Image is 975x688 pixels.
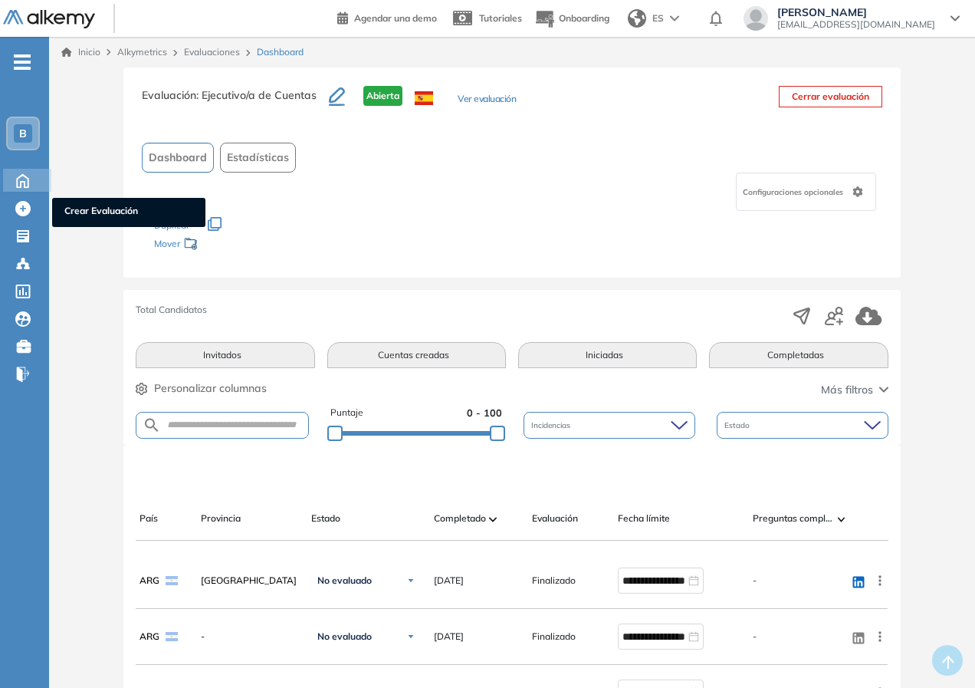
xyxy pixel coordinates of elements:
img: [missing "en.ARROW_ALT" translation] [489,517,497,522]
span: Crear Evaluación [64,204,193,221]
span: Onboarding [559,12,609,24]
span: ARG [140,630,159,644]
span: 0 - 100 [467,406,502,420]
span: Más filtros [821,382,873,398]
span: [DATE] [434,574,464,588]
a: Evaluaciones [184,46,240,58]
span: [DATE] [434,630,464,644]
button: Iniciadas [518,342,697,368]
span: [PERSON_NAME] [777,6,935,18]
img: ARG [166,632,178,641]
span: Puntaje [330,406,363,420]
span: Finalizado [532,574,576,588]
button: Cerrar evaluación [779,86,882,107]
span: Estado [311,512,340,525]
div: Configuraciones opcionales [736,173,876,211]
span: Dashboard [149,150,207,166]
span: País [140,512,158,525]
span: Agendar una demo [354,12,437,24]
span: ES [652,12,664,25]
span: Estado [724,420,753,431]
div: Incidencias [524,412,695,439]
span: No evaluado [317,574,372,587]
span: Configuraciones opcionales [743,186,846,198]
img: ESP [415,91,433,105]
span: Tutoriales [479,12,522,24]
span: [EMAIL_ADDRESS][DOMAIN_NAME] [777,18,935,31]
span: Estadísticas [227,150,289,166]
div: - [753,574,757,588]
span: Total Candidatos [136,303,207,317]
button: Más filtros [821,382,888,398]
span: Preguntas complementarias [753,512,834,525]
span: Personalizar columnas [154,380,267,397]
span: No evaluado [317,630,372,643]
button: Dashboard [142,143,214,173]
button: Completadas [709,342,888,368]
span: Provincia [201,512,241,525]
h3: Evaluación [142,86,329,118]
span: B [19,127,27,140]
img: arrow [670,15,679,21]
button: Onboarding [534,2,609,35]
div: Estado [717,412,888,439]
button: Cuentas creadas [327,342,506,368]
div: - [753,630,757,644]
span: Finalizado [532,630,576,644]
span: Fecha límite [618,512,670,525]
button: Estadísticas [220,143,296,173]
i: - [14,61,31,64]
span: Alkymetrics [117,46,167,58]
span: : Ejecutivo/a de Cuentas [196,88,317,102]
span: Completado [434,512,486,525]
span: Dashboard [257,45,304,59]
span: Evaluación [532,512,578,525]
button: Personalizar columnas [136,380,267,397]
div: Mover [154,231,307,259]
span: [GEOGRAPHIC_DATA] [201,574,299,588]
span: ARG [140,574,159,588]
span: Incidencias [531,420,573,431]
button: Ver evaluación [458,92,516,108]
img: Ícono de flecha [406,632,415,641]
span: Abierta [363,86,402,106]
button: Invitados [136,342,314,368]
img: [missing "en.ARROW_ALT" translation] [838,517,845,522]
img: SEARCH_ALT [143,416,161,435]
img: Logo [3,10,95,29]
img: Ícono de flecha [406,576,415,585]
img: world [628,9,646,28]
a: Agendar una demo [337,8,437,26]
span: - [201,630,299,644]
img: ARG [166,576,178,585]
a: Inicio [61,45,100,59]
